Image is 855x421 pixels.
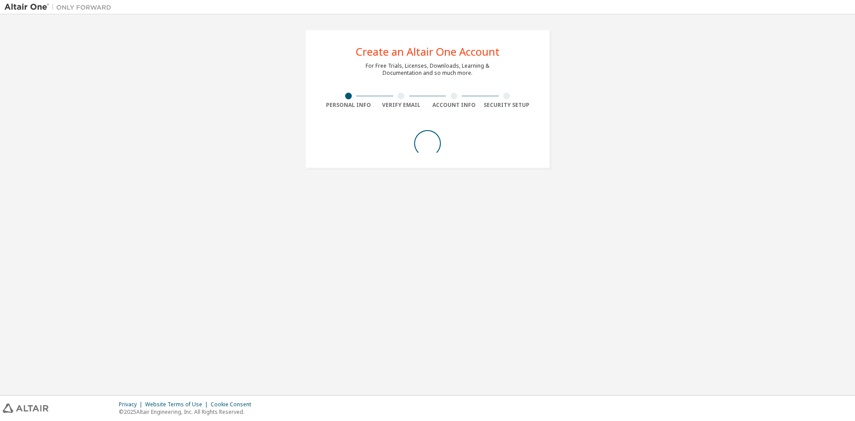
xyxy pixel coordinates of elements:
[480,102,533,109] div: Security Setup
[3,404,49,413] img: altair_logo.svg
[366,62,489,77] div: For Free Trials, Licenses, Downloads, Learning & Documentation and so much more.
[119,401,145,408] div: Privacy
[4,3,116,12] img: Altair One
[119,408,256,416] p: © 2025 Altair Engineering, Inc. All Rights Reserved.
[427,102,480,109] div: Account Info
[356,46,500,57] div: Create an Altair One Account
[375,102,428,109] div: Verify Email
[145,401,211,408] div: Website Terms of Use
[322,102,375,109] div: Personal Info
[211,401,256,408] div: Cookie Consent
